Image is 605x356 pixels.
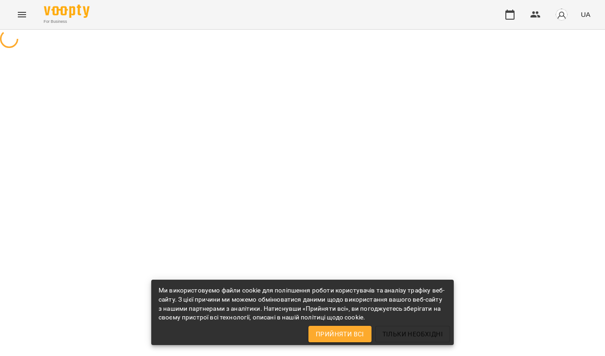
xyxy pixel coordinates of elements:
[44,19,90,25] span: For Business
[581,10,590,19] span: UA
[44,5,90,18] img: Voopty Logo
[11,4,33,26] button: Menu
[577,6,594,23] button: UA
[555,8,568,21] img: avatar_s.png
